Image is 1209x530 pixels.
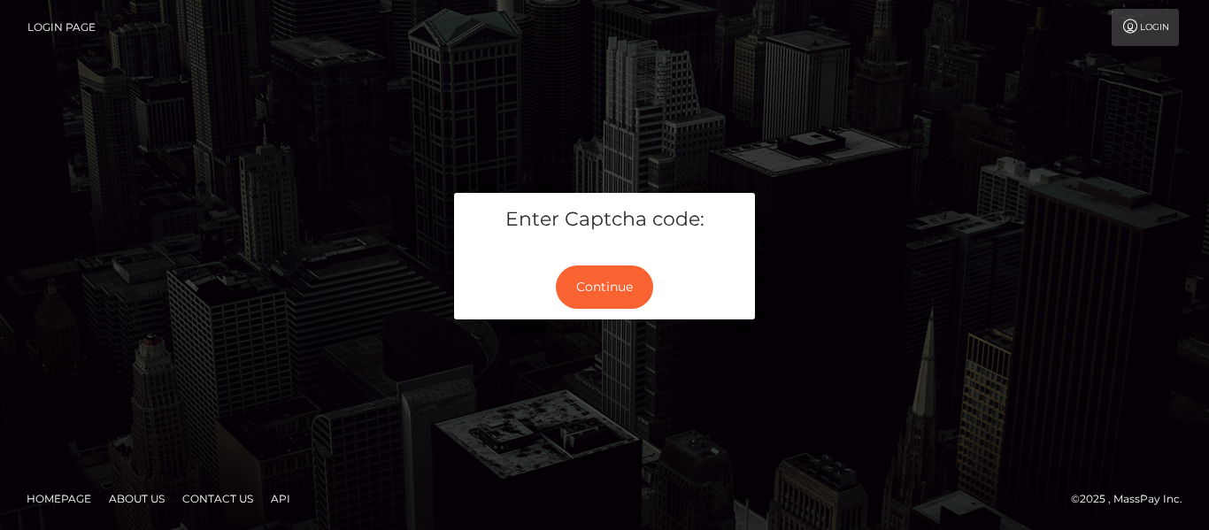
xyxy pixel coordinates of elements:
a: API [264,485,297,512]
a: Login Page [27,9,96,46]
a: Contact Us [175,485,260,512]
h5: Enter Captcha code: [467,206,742,234]
a: About Us [102,485,172,512]
div: © 2025 , MassPay Inc. [1071,489,1196,509]
button: Continue [556,265,653,309]
a: Homepage [19,485,98,512]
a: Login [1112,9,1179,46]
